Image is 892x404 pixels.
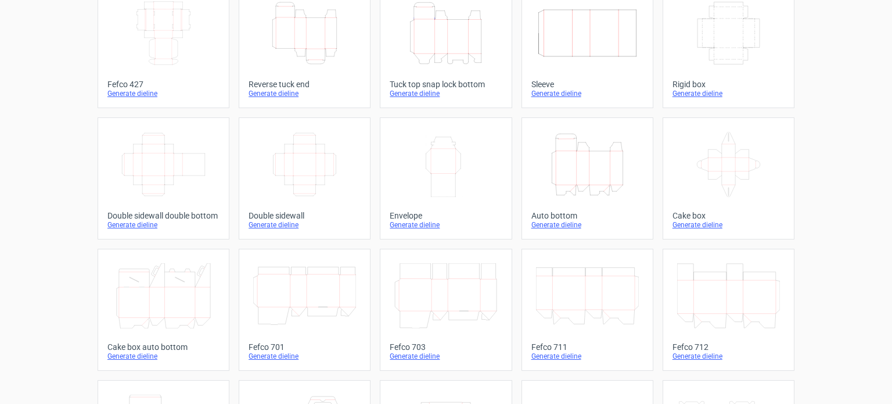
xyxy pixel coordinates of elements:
[531,80,643,89] div: Sleeve
[107,89,220,98] div: Generate dieline
[249,80,361,89] div: Reverse tuck end
[98,249,229,371] a: Cake box auto bottomGenerate dieline
[380,249,512,371] a: Fefco 703Generate dieline
[107,80,220,89] div: Fefco 427
[390,211,502,220] div: Envelope
[239,117,371,239] a: Double sidewallGenerate dieline
[521,249,653,371] a: Fefco 711Generate dieline
[531,352,643,361] div: Generate dieline
[390,80,502,89] div: Tuck top snap lock bottom
[531,220,643,230] div: Generate dieline
[521,117,653,239] a: Auto bottomGenerate dieline
[249,342,361,352] div: Fefco 701
[531,89,643,98] div: Generate dieline
[672,80,785,89] div: Rigid box
[663,117,794,239] a: Cake boxGenerate dieline
[390,220,502,230] div: Generate dieline
[672,220,785,230] div: Generate dieline
[249,220,361,230] div: Generate dieline
[390,352,502,361] div: Generate dieline
[98,117,229,239] a: Double sidewall double bottomGenerate dieline
[672,89,785,98] div: Generate dieline
[672,352,785,361] div: Generate dieline
[107,220,220,230] div: Generate dieline
[380,117,512,239] a: EnvelopeGenerate dieline
[239,249,371,371] a: Fefco 701Generate dieline
[672,342,785,352] div: Fefco 712
[249,211,361,220] div: Double sidewall
[531,211,643,220] div: Auto bottom
[663,249,794,371] a: Fefco 712Generate dieline
[390,89,502,98] div: Generate dieline
[531,342,643,352] div: Fefco 711
[107,352,220,361] div: Generate dieline
[249,89,361,98] div: Generate dieline
[672,211,785,220] div: Cake box
[107,342,220,352] div: Cake box auto bottom
[390,342,502,352] div: Fefco 703
[107,211,220,220] div: Double sidewall double bottom
[249,352,361,361] div: Generate dieline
